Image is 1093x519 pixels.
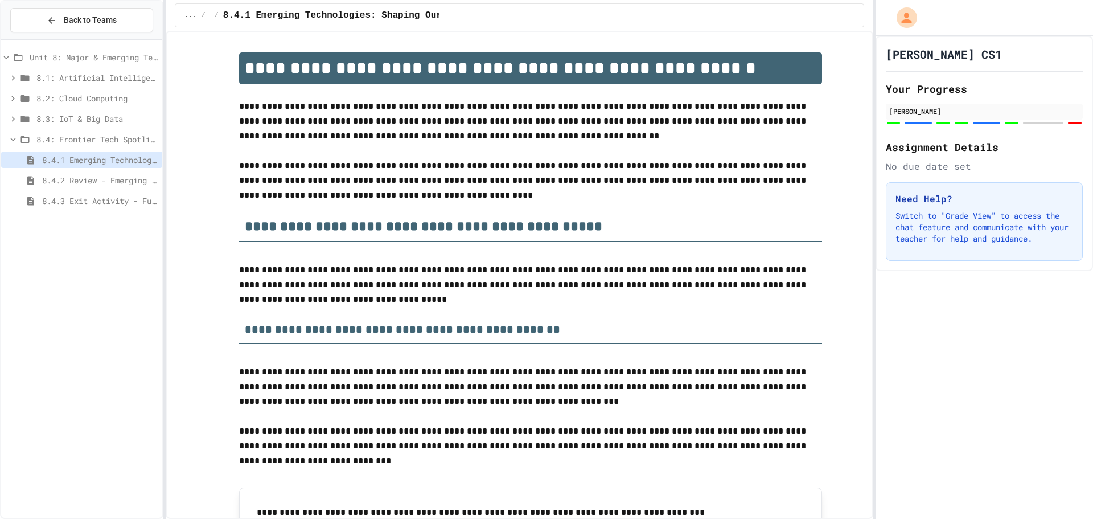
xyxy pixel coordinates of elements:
span: 8.4.1 Emerging Technologies: Shaping Our Digital Future [223,9,524,22]
span: 8.2: Cloud Computing [36,92,158,104]
span: 8.3: IoT & Big Data [36,113,158,125]
iframe: chat widget [1045,473,1082,508]
span: Unit 8: Major & Emerging Technologies [30,51,158,63]
span: ... [184,11,197,20]
h2: Assignment Details [886,139,1083,155]
h2: Your Progress [886,81,1083,97]
span: 8.4.3 Exit Activity - Future Tech Challenge [42,195,158,207]
h3: Need Help? [895,192,1073,206]
span: / [215,11,219,20]
p: Switch to "Grade View" to access the chat feature and communicate with your teacher for help and ... [895,210,1073,244]
span: / [201,11,205,20]
div: My Account [885,5,920,31]
span: Back to Teams [64,14,117,26]
span: 8.4: Frontier Tech Spotlight [36,133,158,145]
span: 8.1: Artificial Intelligence Basics [36,72,158,84]
button: Back to Teams [10,8,153,32]
span: 8.4.1 Emerging Technologies: Shaping Our Digital Future [42,154,158,166]
div: [PERSON_NAME] [889,106,1079,116]
h1: [PERSON_NAME] CS1 [886,46,1002,62]
iframe: chat widget [999,424,1082,472]
span: 8.4.2 Review - Emerging Technologies: Shaping Our Digital Future [42,174,158,186]
div: No due date set [886,160,1083,173]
